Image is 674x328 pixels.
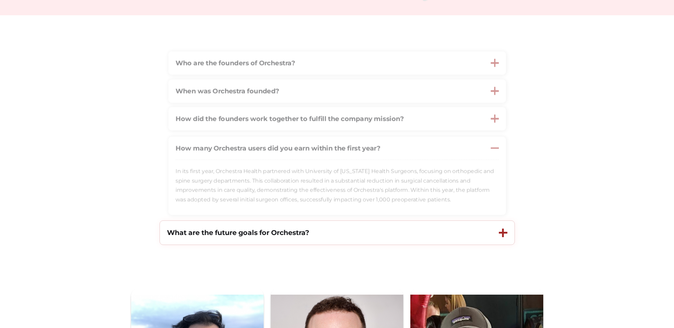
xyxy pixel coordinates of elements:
strong: How did the founders work together to fulfill the company mission? [175,115,403,123]
strong: Who are the founders of Orchestra? [175,59,295,67]
strong: What are the future goals for Orchestra? [167,228,309,237]
strong: How many Orchestra users did you earn within the first year? [175,144,380,152]
strong: When was Orchestra founded? [175,87,279,95]
p: In its first year, Orchestra Health partnered with University of [US_STATE] Health Surgeons, focu... [175,167,498,204]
